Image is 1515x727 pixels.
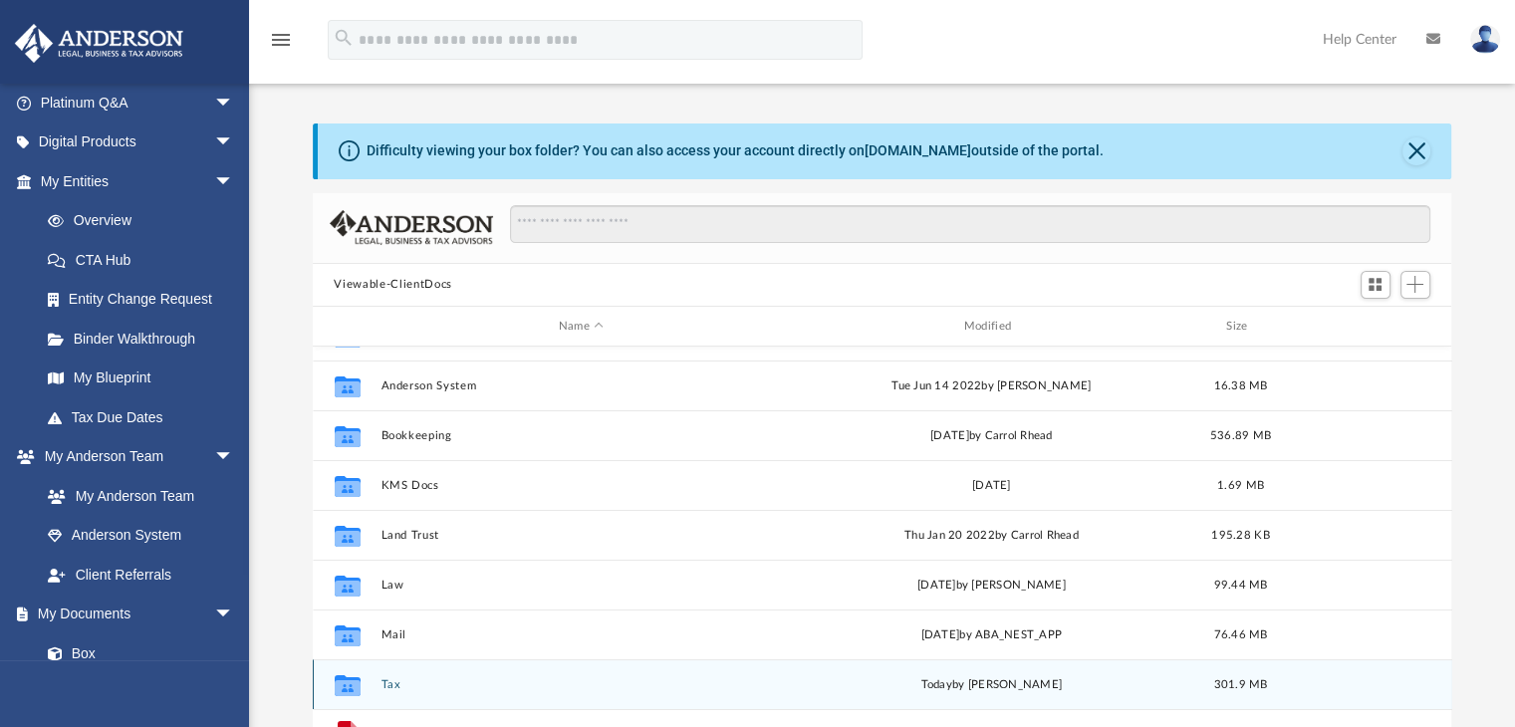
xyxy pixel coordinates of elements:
[1213,380,1267,391] span: 16.38 MB
[1213,580,1267,591] span: 99.44 MB
[791,527,1192,545] div: Thu Jan 20 2022 by Carrol Rhead
[214,595,254,635] span: arrow_drop_down
[14,83,264,122] a: Platinum Q&Aarrow_drop_down
[1217,480,1264,491] span: 1.69 MB
[510,205,1429,243] input: Search files and folders
[214,122,254,163] span: arrow_drop_down
[367,140,1104,161] div: Difficulty viewing your box folder? You can also access your account directly on outside of the p...
[791,626,1192,644] div: [DATE] by ABA_NEST_APP
[380,628,782,641] button: Mail
[269,28,293,52] i: menu
[791,676,1192,694] div: by [PERSON_NAME]
[1402,137,1430,165] button: Close
[1209,430,1270,441] span: 536.89 MB
[380,678,782,691] button: Tax
[790,318,1191,336] div: Modified
[380,529,782,542] button: Land Trust
[14,161,264,201] a: My Entitiesarrow_drop_down
[214,83,254,123] span: arrow_drop_down
[791,377,1192,395] div: Tue Jun 14 2022 by [PERSON_NAME]
[791,577,1192,595] div: [DATE] by [PERSON_NAME]
[1470,25,1500,54] img: User Pic
[1200,318,1280,336] div: Size
[1400,271,1430,299] button: Add
[28,397,264,437] a: Tax Due Dates
[9,24,189,63] img: Anderson Advisors Platinum Portal
[865,142,971,158] a: [DOMAIN_NAME]
[28,516,254,556] a: Anderson System
[28,319,264,359] a: Binder Walkthrough
[380,579,782,592] button: Law
[28,359,254,398] a: My Blueprint
[14,122,264,162] a: Digital Productsarrow_drop_down
[379,318,781,336] div: Name
[1361,271,1390,299] button: Switch to Grid View
[1213,629,1267,640] span: 76.46 MB
[28,555,254,595] a: Client Referrals
[380,429,782,442] button: Bookkeeping
[791,427,1192,445] div: [DATE] by Carrol Rhead
[920,679,951,690] span: today
[380,479,782,492] button: KMS Docs
[28,476,244,516] a: My Anderson Team
[14,595,254,634] a: My Documentsarrow_drop_down
[214,161,254,202] span: arrow_drop_down
[28,240,264,280] a: CTA Hub
[28,201,264,241] a: Overview
[333,27,355,49] i: search
[269,38,293,52] a: menu
[28,633,244,673] a: Box
[321,318,371,336] div: id
[1211,530,1269,541] span: 195.28 KB
[1289,318,1428,336] div: id
[1213,679,1267,690] span: 301.9 MB
[28,280,264,320] a: Entity Change Request
[14,437,254,477] a: My Anderson Teamarrow_drop_down
[791,477,1192,495] div: [DATE]
[380,379,782,392] button: Anderson System
[334,276,451,294] button: Viewable-ClientDocs
[214,437,254,478] span: arrow_drop_down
